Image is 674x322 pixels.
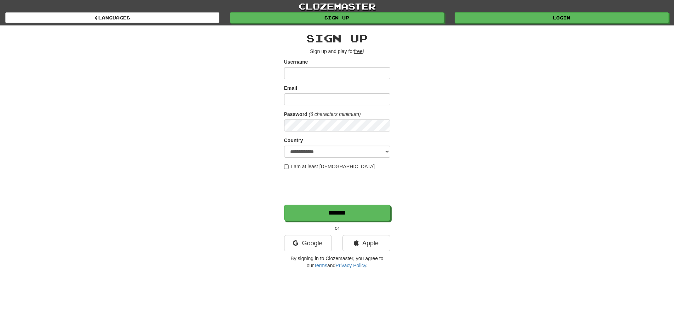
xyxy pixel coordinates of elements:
[284,48,390,55] p: Sign up and play for !
[284,137,303,144] label: Country
[284,163,375,170] label: I am at least [DEMOGRAPHIC_DATA]
[284,33,390,44] h2: Sign up
[284,235,332,251] a: Google
[354,48,363,54] u: free
[335,263,366,268] a: Privacy Policy
[284,84,297,92] label: Email
[284,164,289,169] input: I am at least [DEMOGRAPHIC_DATA]
[284,111,307,118] label: Password
[342,235,390,251] a: Apple
[314,263,327,268] a: Terms
[284,174,392,201] iframe: reCAPTCHA
[284,224,390,232] p: or
[5,12,219,23] a: Languages
[455,12,669,23] a: Login
[284,58,308,65] label: Username
[230,12,444,23] a: Sign up
[284,255,390,269] p: By signing in to Clozemaster, you agree to our and .
[309,111,361,117] em: (6 characters minimum)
